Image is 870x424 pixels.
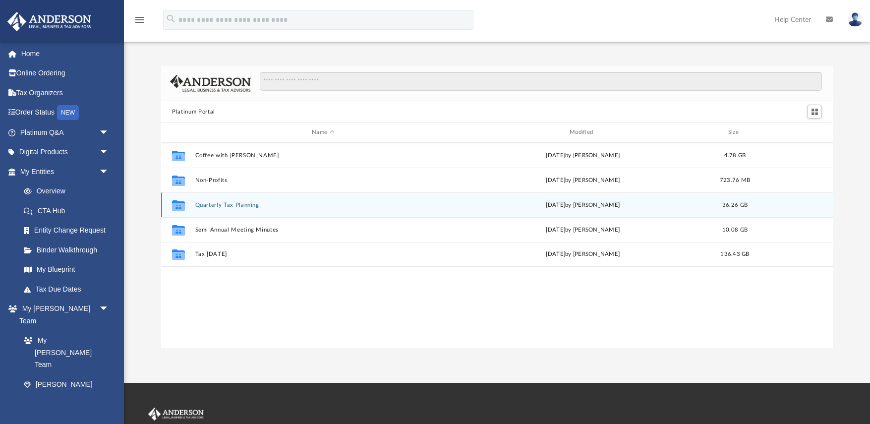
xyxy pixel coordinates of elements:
[455,200,711,209] div: [DATE] by [PERSON_NAME]
[195,128,451,137] div: Name
[7,83,124,103] a: Tax Organizers
[166,128,190,137] div: id
[848,12,863,27] img: User Pic
[195,202,451,208] button: Quarterly Tax Planning
[172,108,215,117] button: Platinum Portal
[146,408,206,421] img: Anderson Advisors Platinum Portal
[57,105,79,120] div: NEW
[134,14,146,26] i: menu
[99,162,119,182] span: arrow_drop_down
[99,142,119,163] span: arrow_drop_down
[7,162,124,182] a: My Entitiesarrow_drop_down
[455,151,711,160] div: [DATE] by [PERSON_NAME]
[134,19,146,26] a: menu
[14,331,114,375] a: My [PERSON_NAME] Team
[195,152,451,159] button: Coffee with [PERSON_NAME]
[14,279,124,299] a: Tax Due Dates
[722,227,748,232] span: 10.08 GB
[455,128,711,137] div: Modified
[455,250,711,259] div: [DATE] by [PERSON_NAME]
[99,299,119,319] span: arrow_drop_down
[14,182,124,201] a: Overview
[7,299,119,331] a: My [PERSON_NAME] Teamarrow_drop_down
[4,12,94,31] img: Anderson Advisors Platinum Portal
[724,152,746,158] span: 4.78 GB
[7,142,124,162] a: Digital Productsarrow_drop_down
[14,374,119,406] a: [PERSON_NAME] System
[195,251,451,257] button: Tax [DATE]
[7,122,124,142] a: Platinum Q&Aarrow_drop_down
[720,177,750,182] span: 723.76 MB
[260,72,822,91] input: Search files and folders
[166,13,176,24] i: search
[7,103,124,123] a: Order StatusNEW
[195,227,451,233] button: Semi Annual Meeting Minutes
[14,221,124,241] a: Entity Change Request
[807,105,822,119] button: Switch to Grid View
[455,225,711,234] div: [DATE] by [PERSON_NAME]
[14,240,124,260] a: Binder Walkthrough
[99,122,119,143] span: arrow_drop_down
[715,128,755,137] div: Size
[759,128,829,137] div: id
[7,44,124,63] a: Home
[722,202,748,207] span: 36.26 GB
[195,177,451,183] button: Non-Profits
[14,201,124,221] a: CTA Hub
[14,260,119,280] a: My Blueprint
[721,251,750,257] span: 136.43 GB
[455,176,711,184] div: [DATE] by [PERSON_NAME]
[161,143,833,348] div: grid
[7,63,124,83] a: Online Ordering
